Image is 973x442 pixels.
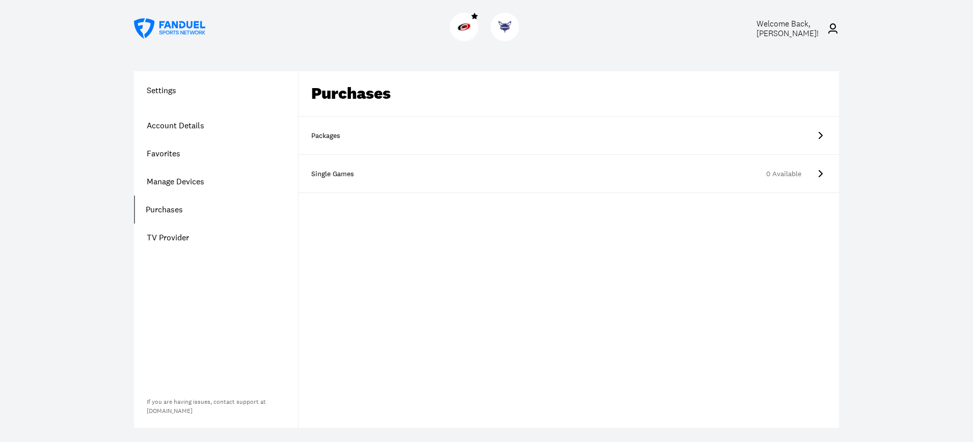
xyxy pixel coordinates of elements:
div: Single Games [311,169,362,179]
a: Purchases [134,196,298,224]
span: Welcome Back, [PERSON_NAME] ! [756,18,819,39]
a: FanDuel Sports Network [134,18,205,39]
a: Account Details [134,112,298,140]
a: Packages [299,117,839,155]
a: HornetsHornets [491,33,523,43]
a: Welcome Back,[PERSON_NAME]! [733,19,839,38]
a: HurricanesHurricanes [450,33,482,43]
a: Single Games0 Available [299,155,839,193]
h1: Settings [134,84,298,96]
div: Packages [311,131,362,141]
a: Manage Devices [134,168,298,196]
img: Hurricanes [457,20,471,34]
div: Purchases [299,71,839,117]
img: Hornets [498,20,511,34]
div: 0 Available [375,169,801,179]
a: If you are having issues, contact support at[DOMAIN_NAME] [147,398,266,415]
a: Favorites [134,140,298,168]
a: TV Provider [134,224,298,252]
